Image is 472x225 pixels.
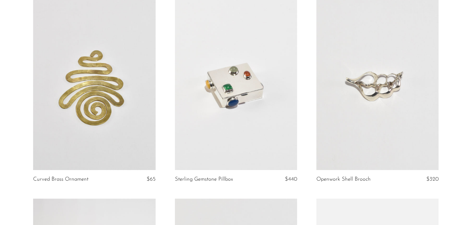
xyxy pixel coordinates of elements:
[285,176,297,182] span: $440
[426,176,439,182] span: $320
[147,176,156,182] span: $65
[175,176,233,182] a: Sterling Gemstone Pillbox
[33,176,88,182] a: Curved Brass Ornament
[316,176,371,182] a: Openwork Shell Brooch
